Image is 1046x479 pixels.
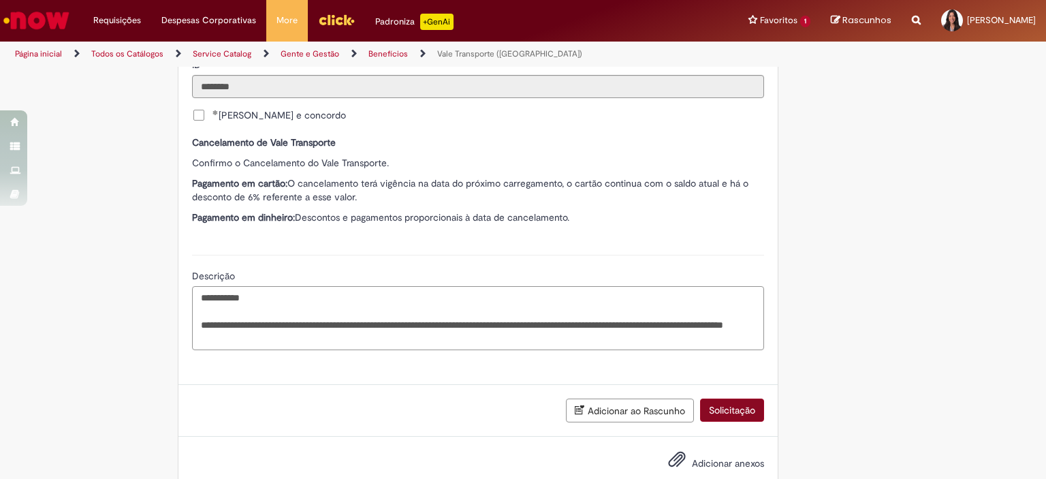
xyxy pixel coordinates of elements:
[192,136,336,149] strong: Cancelamento de Vale Transporte
[192,270,238,282] span: Descrição
[967,14,1036,26] span: [PERSON_NAME]
[281,48,339,59] a: Gente e Gestão
[192,177,287,189] strong: Pagamento em cartão:
[566,399,694,422] button: Adicionar ao Rascunho
[318,10,355,30] img: click_logo_yellow_360x200.png
[93,14,141,27] span: Requisições
[192,211,764,224] p: Descontos e pagamentos proporcionais à data de cancelamento.
[437,48,582,59] a: Vale Transporte ([GEOGRAPHIC_DATA])
[192,75,764,98] input: ID
[193,48,251,59] a: Service Catalog
[161,14,256,27] span: Despesas Corporativas
[368,48,408,59] a: Benefícios
[91,48,163,59] a: Todos os Catálogos
[1,7,72,34] img: ServiceNow
[665,447,689,478] button: Adicionar anexos
[212,108,346,122] span: [PERSON_NAME] e concordo
[420,14,454,30] p: +GenAi
[192,156,764,170] p: Confirmo o Cancelamento do Vale Transporte.
[212,110,219,115] span: Obrigatório Preenchido
[800,16,810,27] span: 1
[192,176,764,204] p: O cancelamento terá vigência na data do próximo carregamento, o cartão continua com o saldo atual...
[700,399,764,422] button: Solicitação
[692,457,764,469] span: Adicionar anexos
[15,48,62,59] a: Página inicial
[192,211,295,223] strong: Pagamento em dinheiro:
[760,14,797,27] span: Favoritos
[842,14,891,27] span: Rascunhos
[831,14,891,27] a: Rascunhos
[276,14,298,27] span: More
[375,14,454,30] div: Padroniza
[10,42,687,67] ul: Trilhas de página
[192,286,764,350] textarea: Descrição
